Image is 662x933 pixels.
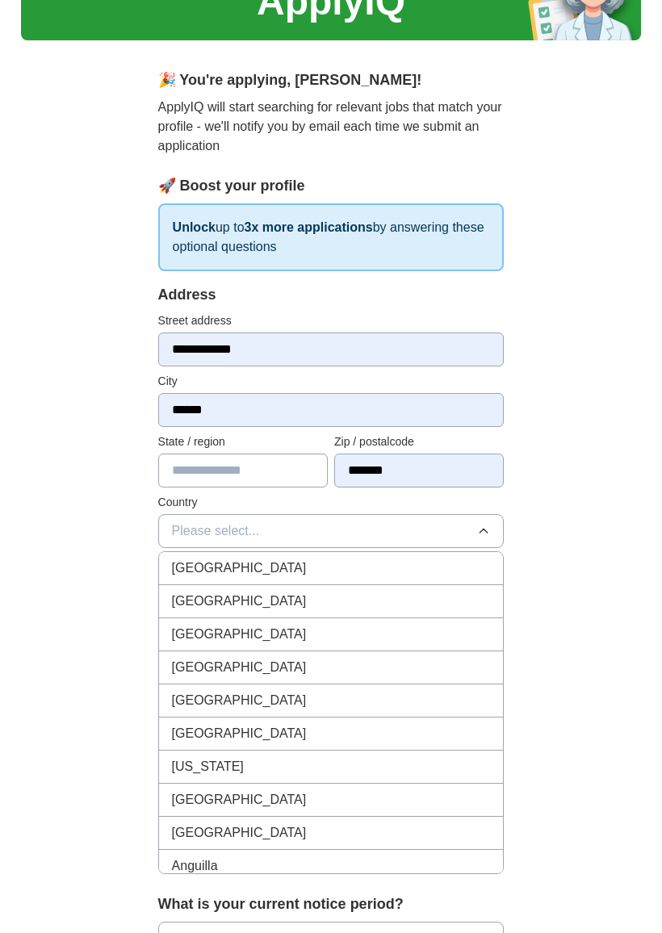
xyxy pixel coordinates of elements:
span: [GEOGRAPHIC_DATA] [172,559,307,578]
label: Country [158,494,505,511]
span: [GEOGRAPHIC_DATA] [172,592,307,611]
span: [GEOGRAPHIC_DATA] [172,625,307,644]
span: Please select... [172,521,260,541]
span: [GEOGRAPHIC_DATA] [172,724,307,743]
span: [GEOGRAPHIC_DATA] [172,790,307,810]
div: 🎉 You're applying , [PERSON_NAME] ! [158,69,505,91]
span: Anguilla [172,856,218,876]
div: 🚀 Boost your profile [158,175,505,197]
span: [US_STATE] [172,757,244,776]
span: [GEOGRAPHIC_DATA] [172,691,307,710]
button: Please select... [158,514,505,548]
div: Address [158,284,505,306]
strong: 3x more applications [245,220,373,234]
label: What is your current notice period? [158,893,505,915]
strong: Unlock [173,220,216,234]
label: Zip / postalcode [334,433,504,450]
span: [GEOGRAPHIC_DATA] [172,658,307,677]
label: Street address [158,312,505,329]
label: State / region [158,433,328,450]
label: City [158,373,505,390]
span: [GEOGRAPHIC_DATA] [172,823,307,843]
p: up to by answering these optional questions [158,203,505,271]
p: ApplyIQ will start searching for relevant jobs that match your profile - we'll notify you by emai... [158,98,505,156]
